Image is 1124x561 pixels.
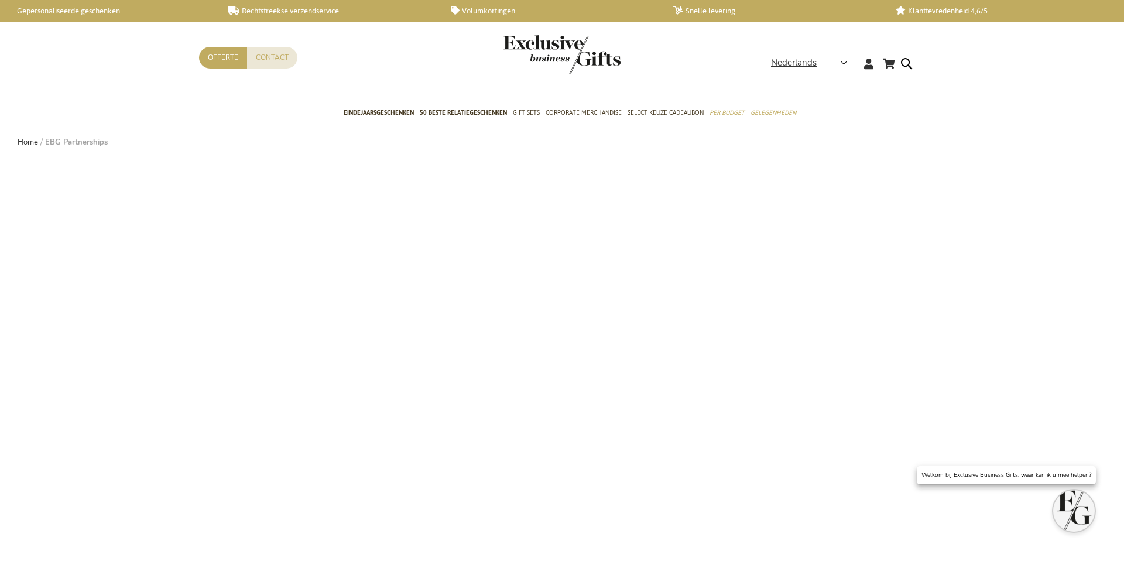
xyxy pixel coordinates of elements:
[199,47,247,69] a: Offerte
[628,107,704,119] span: Select Keuze Cadeaubon
[228,6,432,16] a: Rechtstreekse verzendservice
[771,56,817,70] span: Nederlands
[503,35,621,74] img: Exclusive Business gifts logo
[710,107,745,119] span: Per Budget
[546,107,622,119] span: Corporate Merchandise
[771,56,855,70] div: Nederlands
[6,6,210,16] a: Gepersonaliseerde geschenken
[247,47,297,69] a: Contact
[420,107,507,119] span: 50 beste relatiegeschenken
[344,107,414,119] span: Eindejaarsgeschenken
[503,35,562,74] a: store logo
[751,107,796,119] span: Gelegenheden
[45,137,108,148] strong: EBG Partnerships
[18,137,38,148] a: Home
[673,6,877,16] a: Snelle levering
[513,107,540,119] span: Gift Sets
[896,6,1099,16] a: Klanttevredenheid 4,6/5
[451,6,654,16] a: Volumkortingen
